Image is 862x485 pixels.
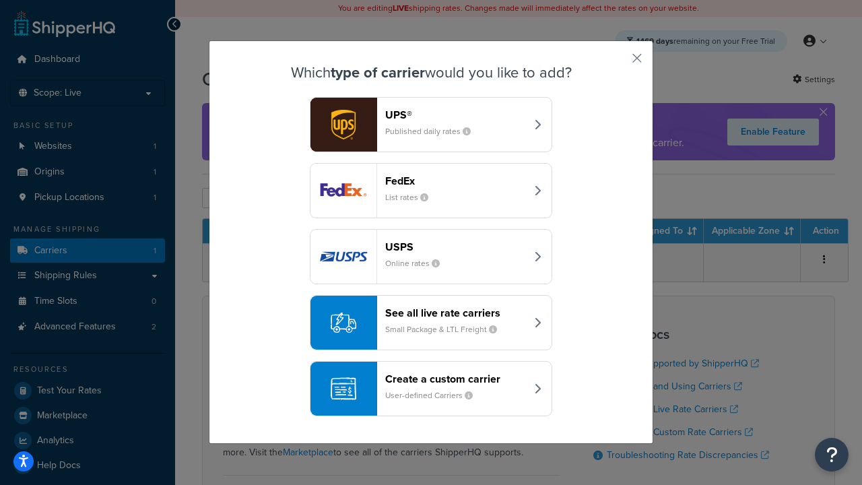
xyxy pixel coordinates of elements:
header: FedEx [385,174,526,187]
img: icon-carrier-custom-c93b8a24.svg [331,376,356,401]
header: See all live rate carriers [385,306,526,319]
button: fedEx logoFedExList rates [310,163,552,218]
header: UPS® [385,108,526,121]
button: usps logoUSPSOnline rates [310,229,552,284]
button: See all live rate carriersSmall Package & LTL Freight [310,295,552,350]
small: Published daily rates [385,125,482,137]
small: List rates [385,191,439,203]
small: Online rates [385,257,451,269]
img: fedEx logo [310,164,376,218]
img: usps logo [310,230,376,284]
button: Open Resource Center [815,438,849,472]
small: Small Package & LTL Freight [385,323,508,335]
header: Create a custom carrier [385,373,526,385]
img: icon-carrier-liverate-becf4550.svg [331,310,356,335]
button: ups logoUPS®Published daily rates [310,97,552,152]
small: User-defined Carriers [385,389,484,401]
header: USPS [385,240,526,253]
strong: type of carrier [331,61,425,84]
button: Create a custom carrierUser-defined Carriers [310,361,552,416]
h3: Which would you like to add? [243,65,619,81]
img: ups logo [310,98,376,152]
